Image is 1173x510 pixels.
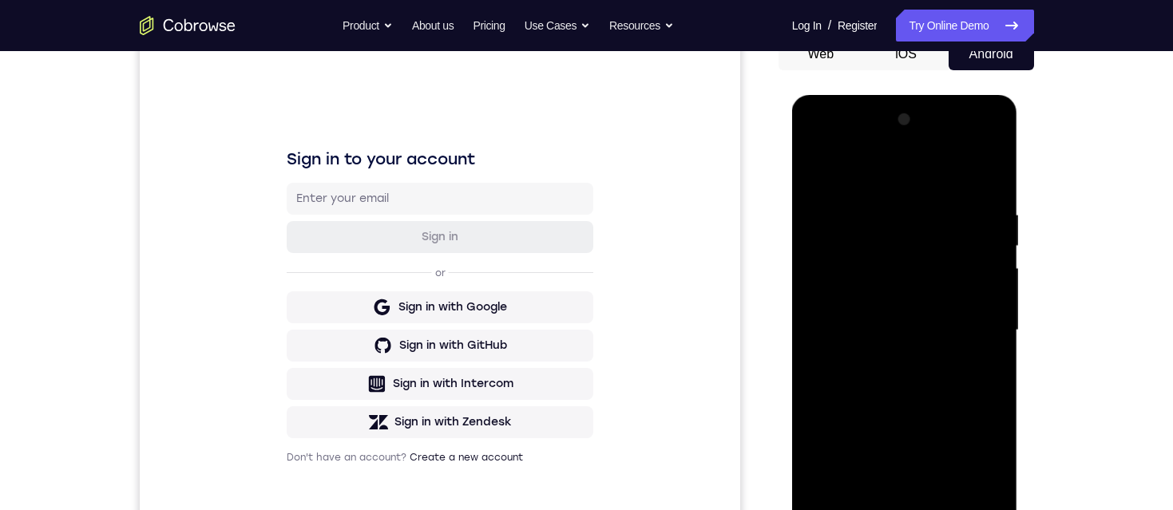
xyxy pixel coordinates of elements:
[609,10,674,42] button: Resources
[473,10,505,42] a: Pricing
[270,413,383,425] a: Create a new account
[140,16,236,35] a: Go to the home page
[863,38,949,70] button: iOS
[949,38,1034,70] button: Android
[292,228,309,241] p: or
[147,109,454,132] h1: Sign in to your account
[253,338,374,354] div: Sign in with Intercom
[525,10,590,42] button: Use Cases
[779,38,864,70] button: Web
[147,253,454,285] button: Sign in with Google
[147,330,454,362] button: Sign in with Intercom
[343,10,393,42] button: Product
[260,299,367,315] div: Sign in with GitHub
[147,183,454,215] button: Sign in
[838,10,877,42] a: Register
[828,16,831,35] span: /
[412,10,454,42] a: About us
[147,368,454,400] button: Sign in with Zendesk
[896,10,1033,42] a: Try Online Demo
[259,261,367,277] div: Sign in with Google
[147,413,454,425] p: Don't have an account?
[792,10,822,42] a: Log In
[147,291,454,323] button: Sign in with GitHub
[255,376,372,392] div: Sign in with Zendesk
[157,152,444,168] input: Enter your email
